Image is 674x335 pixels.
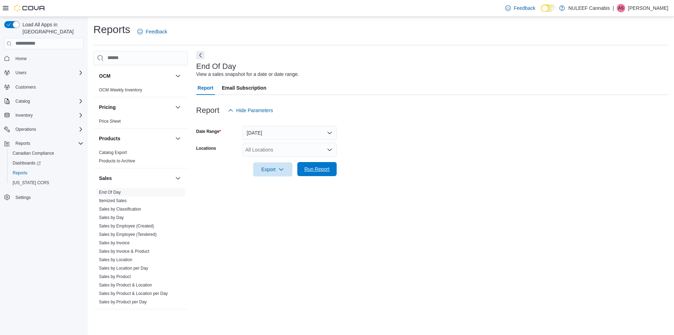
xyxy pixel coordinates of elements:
h3: End Of Day [196,62,236,71]
button: Next [196,51,205,59]
button: Users [13,69,29,77]
h3: Pricing [99,104,115,111]
div: Aram Shojaei [617,4,625,12]
span: Sales by Invoice [99,240,130,246]
h3: OCM [99,72,111,79]
a: Price Sheet [99,119,121,124]
button: Run Report [297,162,337,176]
span: Load All Apps in [GEOGRAPHIC_DATA] [20,21,84,35]
button: OCM [99,72,172,79]
p: | [613,4,614,12]
p: [PERSON_NAME] [628,4,668,12]
button: Settings [1,192,86,202]
a: Home [13,54,29,63]
a: Sales by Product & Location [99,283,152,288]
a: Sales by Location per Day [99,266,148,271]
div: View a sales snapshot for a date or date range. [196,71,299,78]
span: Export [257,162,288,176]
a: Sales by Location [99,257,132,262]
a: [US_STATE] CCRS [10,179,52,187]
span: Customers [15,84,36,90]
span: Feedback [514,5,535,12]
button: Catalog [13,97,33,105]
span: Customers [13,83,84,91]
a: Dashboards [7,158,86,168]
button: Sales [99,175,172,182]
a: Sales by Product [99,274,131,279]
span: Settings [13,193,84,201]
span: Hide Parameters [236,107,273,114]
span: Operations [13,125,84,134]
span: Sales by Product [99,274,131,279]
label: Locations [196,146,216,151]
a: Dashboards [10,159,44,167]
span: Inventory [13,111,84,120]
a: OCM Weekly Inventory [99,88,142,92]
span: Dashboards [13,160,41,166]
button: [DATE] [243,126,337,140]
p: NULEEF Cannabis [568,4,610,12]
span: Price Sheet [99,118,121,124]
button: Inventory [13,111,35,120]
a: Canadian Compliance [10,149,57,157]
button: Inventory [1,110,86,120]
span: Products to Archive [99,158,135,164]
div: OCM [93,86,188,97]
a: Sales by Employee (Tendered) [99,232,157,237]
h1: Reports [93,22,130,37]
span: Inventory [15,112,33,118]
a: Settings [13,193,33,202]
span: Home [15,56,27,62]
span: Reports [13,139,84,148]
button: Pricing [99,104,172,111]
button: Products [99,135,172,142]
a: Sales by Classification [99,207,141,212]
img: Cova [14,5,46,12]
span: Reports [10,169,84,177]
h3: Report [196,106,219,115]
span: Settings [15,195,31,200]
nav: Complex example [4,51,84,221]
a: Customers [13,83,39,91]
a: Catalog Export [99,150,127,155]
span: Run Report [304,166,330,173]
span: Catalog [13,97,84,105]
span: Sales by Classification [99,206,141,212]
div: Pricing [93,117,188,128]
a: Sales by Day [99,215,124,220]
button: Taxes [99,316,172,323]
span: Canadian Compliance [10,149,84,157]
span: Sales by Invoice & Product [99,249,149,254]
button: Home [1,53,86,64]
a: Sales by Invoice & Product [99,249,149,254]
span: Sales by Product & Location per Day [99,291,168,296]
input: Dark Mode [541,5,556,12]
span: Operations [15,127,36,132]
span: Reports [13,170,27,176]
span: AS [618,4,624,12]
button: Reports [13,139,33,148]
button: Reports [7,168,86,178]
button: Canadian Compliance [7,148,86,158]
button: Pricing [174,103,182,111]
a: Sales by Product & Location per Day [99,291,168,296]
a: Itemized Sales [99,198,127,203]
span: Canadian Compliance [13,150,54,156]
span: Users [13,69,84,77]
span: Report [198,81,213,95]
span: End Of Day [99,189,121,195]
span: Home [13,54,84,63]
span: Sales by Product & Location [99,282,152,288]
a: End Of Day [99,190,121,195]
button: Export [253,162,292,176]
a: Sales by Product per Day [99,299,147,304]
h3: Taxes [99,316,113,323]
a: Products to Archive [99,159,135,163]
div: Products [93,148,188,168]
label: Date Range [196,129,221,134]
span: Dashboards [10,159,84,167]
